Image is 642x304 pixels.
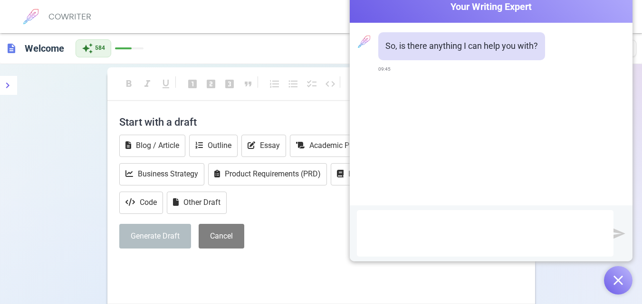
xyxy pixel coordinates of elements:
span: looks_3 [224,78,235,90]
button: Product Requirements (PRD) [208,163,327,185]
span: format_list_bulleted [287,78,299,90]
span: format_bold [123,78,134,90]
button: Other Draft [167,192,227,214]
h6: Click to edit title [21,39,68,58]
span: format_italic [142,78,153,90]
span: looks_two [205,78,217,90]
button: Generate Draft [119,224,191,249]
button: Outline [189,135,238,157]
img: Send [613,228,625,240]
h6: COWRITER [48,12,91,21]
img: profile [355,32,374,51]
h4: Start with a draft [119,111,523,133]
button: Academic Paper [290,135,370,157]
button: Blog / Article [119,135,185,157]
span: format_list_numbered [269,78,280,90]
span: auto_awesome [82,43,93,54]
span: 584 [95,44,105,53]
span: code [325,78,336,90]
button: Business Strategy [119,163,204,185]
span: checklist [306,78,317,90]
button: Essay [241,135,286,157]
span: looks_one [187,78,198,90]
button: Book Report [331,163,395,185]
span: format_quote [242,78,254,90]
span: description [6,43,17,54]
p: So, is there anything I can help you with? [385,39,538,53]
img: brand logo [19,5,43,28]
span: format_underlined [160,78,172,90]
span: 09:45 [378,63,391,76]
button: Code [119,192,163,214]
img: Open chat [613,276,623,285]
button: Cancel [199,224,244,249]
